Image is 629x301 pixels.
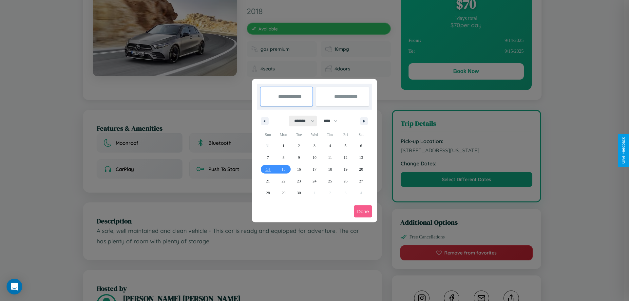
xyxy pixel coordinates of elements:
[313,175,316,187] span: 24
[329,140,331,152] span: 4
[266,187,270,199] span: 28
[338,129,353,140] span: Fri
[307,175,322,187] button: 24
[328,163,332,175] span: 18
[344,163,348,175] span: 19
[276,175,291,187] button: 22
[307,140,322,152] button: 3
[313,152,316,163] span: 10
[297,187,301,199] span: 30
[621,137,626,164] div: Give Feedback
[338,175,353,187] button: 26
[322,152,338,163] button: 11
[266,163,270,175] span: 14
[260,187,276,199] button: 28
[359,163,363,175] span: 20
[322,163,338,175] button: 18
[260,175,276,187] button: 21
[282,140,284,152] span: 1
[276,187,291,199] button: 29
[360,140,362,152] span: 6
[281,163,285,175] span: 15
[314,140,315,152] span: 3
[282,152,284,163] span: 8
[281,187,285,199] span: 29
[298,140,300,152] span: 2
[291,175,307,187] button: 23
[322,175,338,187] button: 25
[338,140,353,152] button: 5
[291,152,307,163] button: 9
[328,152,332,163] span: 11
[276,140,291,152] button: 1
[267,152,269,163] span: 7
[338,163,353,175] button: 19
[297,175,301,187] span: 23
[298,152,300,163] span: 9
[359,152,363,163] span: 13
[353,129,369,140] span: Sat
[291,140,307,152] button: 2
[307,163,322,175] button: 17
[260,152,276,163] button: 7
[353,175,369,187] button: 27
[266,175,270,187] span: 21
[297,163,301,175] span: 16
[313,163,316,175] span: 17
[260,129,276,140] span: Sun
[353,140,369,152] button: 6
[260,163,276,175] button: 14
[328,175,332,187] span: 25
[276,129,291,140] span: Mon
[353,152,369,163] button: 13
[291,187,307,199] button: 30
[345,140,347,152] span: 5
[307,152,322,163] button: 10
[291,129,307,140] span: Tue
[291,163,307,175] button: 16
[338,152,353,163] button: 12
[322,140,338,152] button: 4
[322,129,338,140] span: Thu
[7,279,22,294] div: Open Intercom Messenger
[276,163,291,175] button: 15
[281,175,285,187] span: 22
[344,152,348,163] span: 12
[354,205,372,217] button: Done
[353,163,369,175] button: 20
[307,129,322,140] span: Wed
[359,175,363,187] span: 27
[276,152,291,163] button: 8
[344,175,348,187] span: 26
